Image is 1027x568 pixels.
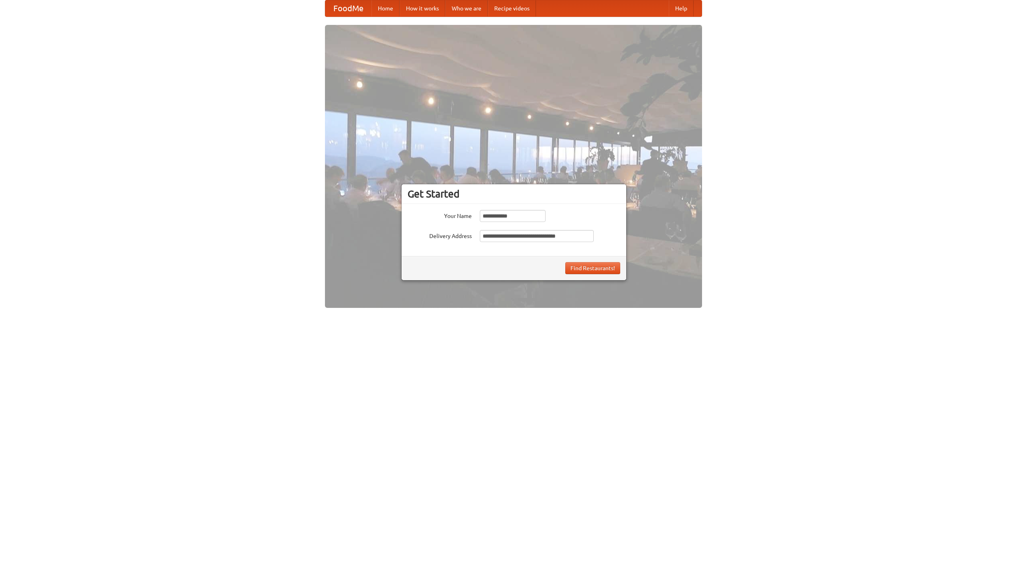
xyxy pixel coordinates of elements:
button: Find Restaurants! [565,262,620,274]
a: Help [669,0,694,16]
label: Delivery Address [408,230,472,240]
a: Recipe videos [488,0,536,16]
a: How it works [400,0,445,16]
a: Who we are [445,0,488,16]
h3: Get Started [408,188,620,200]
label: Your Name [408,210,472,220]
a: FoodMe [325,0,371,16]
a: Home [371,0,400,16]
